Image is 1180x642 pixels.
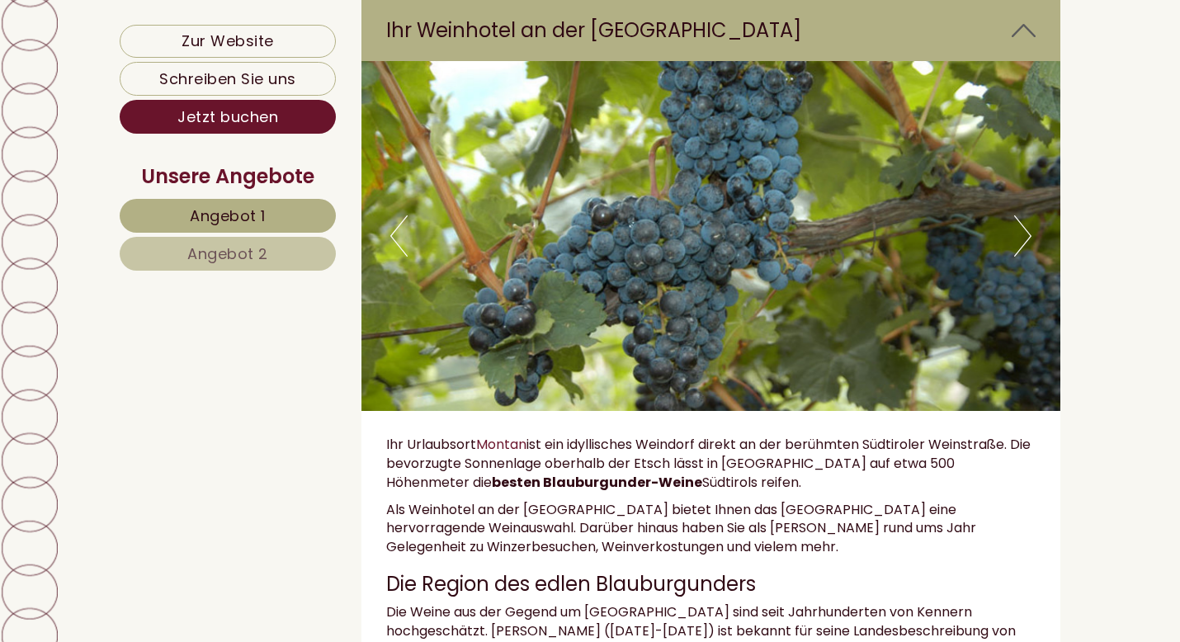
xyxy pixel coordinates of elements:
span: Angebot 2 [187,243,268,264]
button: Previous [390,215,408,257]
button: Senden [541,430,650,464]
div: Unsere Angebote [120,163,336,191]
a: Zur Website [120,25,336,58]
span: Angebot 1 [190,205,266,226]
a: Schreiben Sie uns [120,62,336,96]
p: Als Weinhotel an der [GEOGRAPHIC_DATA] bietet Ihnen das [GEOGRAPHIC_DATA] eine hervorragende Wein... [386,501,1036,558]
small: 12:47 [25,83,286,95]
div: Hotel Tenz [25,51,286,64]
a: Jetzt buchen [120,100,336,134]
div: Guten Tag, wie können wir Ihnen helfen? [12,48,295,98]
strong: besten Blauburgunder-Weine [492,473,702,492]
a: Montan [476,435,526,454]
p: Ihr Urlaubsort ist ein idyllisches Weindorf direkt an der berühmten Südtiroler Weinstraße. Die be... [386,436,1036,493]
h3: Die Region des edlen Blauburgunders [386,574,1036,595]
button: Next [1014,215,1031,257]
div: [DATE] [293,12,358,40]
